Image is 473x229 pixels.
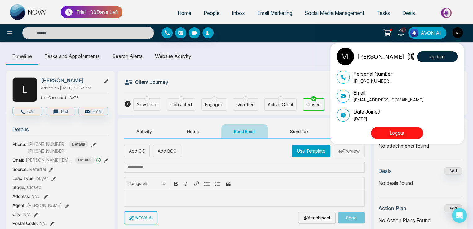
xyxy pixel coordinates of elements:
button: Update [417,51,458,62]
button: Logout [371,127,423,139]
p: [PERSON_NAME] [357,52,404,61]
div: Open Intercom Messenger [452,208,467,223]
p: [EMAIL_ADDRESS][DOMAIN_NAME] [353,97,424,103]
p: Personal Number [353,70,392,78]
p: Date Joined [353,108,380,115]
p: Email [353,89,424,97]
p: [DATE] [353,115,380,122]
p: [PHONE_NUMBER] [353,78,392,84]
